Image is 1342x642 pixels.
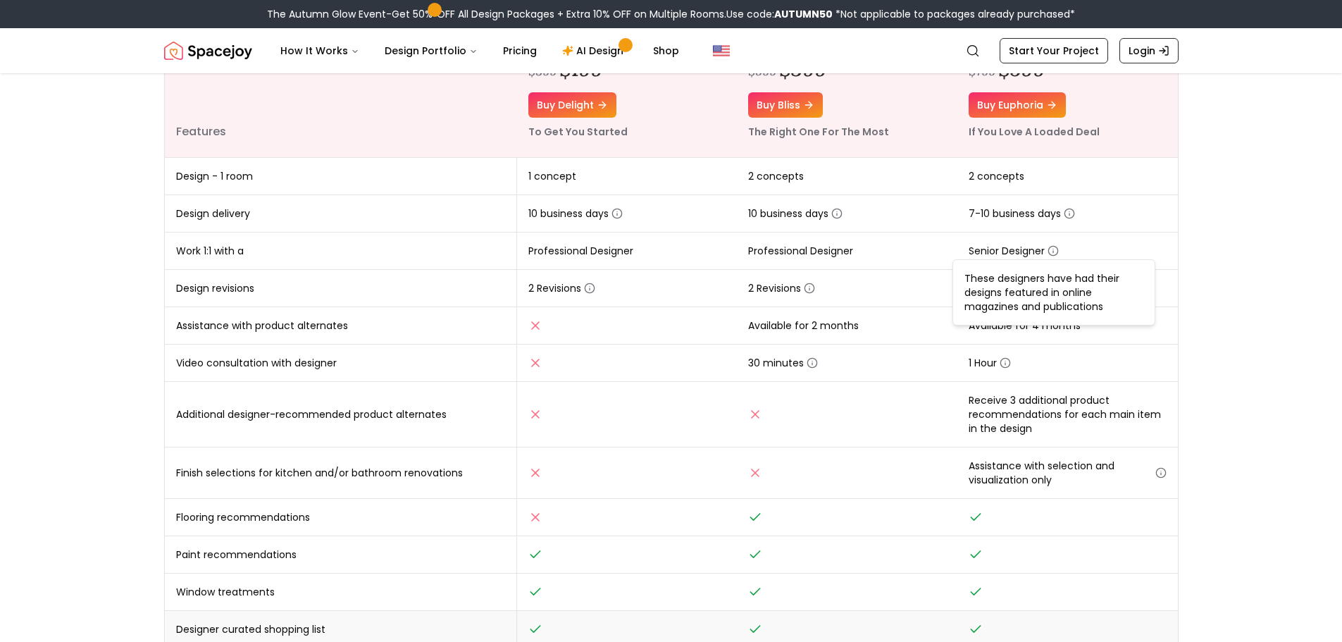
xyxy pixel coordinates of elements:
small: If You Love A Loaded Deal [969,125,1100,139]
button: Design Portfolio [373,37,489,65]
td: Available for 2 months [737,307,957,345]
td: Video consultation with designer [165,345,517,382]
span: 7-10 business days [969,206,1075,221]
td: Work 1:1 with a [165,233,517,270]
small: The Right One For The Most [748,125,889,139]
span: Senior Designer [969,244,1059,258]
a: Start Your Project [1000,38,1108,63]
td: Design - 1 room [165,158,517,195]
td: Paint recommendations [165,536,517,574]
a: Login [1119,38,1179,63]
span: Professional Designer [528,244,633,258]
a: AI Design [551,37,639,65]
a: Pricing [492,37,548,65]
div: The Autumn Glow Event-Get 50% OFF All Design Packages + Extra 10% OFF on Multiple Rooms. [267,7,1075,21]
span: 30 minutes [748,356,818,370]
b: AUTUMN50 [774,7,833,21]
td: Design delivery [165,195,517,233]
span: 2 Revisions [748,281,815,295]
button: How It Works [269,37,371,65]
span: 2 Revisions [528,281,595,295]
span: 2 concepts [748,169,804,183]
span: 1 Hour [969,356,1011,370]
span: *Not applicable to packages already purchased* [833,7,1075,21]
img: United States [713,42,730,59]
a: Spacejoy [164,37,252,65]
td: Window treatments [165,574,517,611]
nav: Global [164,28,1179,73]
span: 2 concepts [969,169,1024,183]
nav: Main [269,37,690,65]
div: These designers have had their designs featured in online magazines and publications [952,259,1155,326]
a: Buy euphoria [969,92,1066,118]
td: Design revisions [165,270,517,307]
td: Available for 4 months [957,307,1178,345]
span: 10 business days [748,206,843,221]
td: Receive 3 additional product recommendations for each main item in the design [957,382,1178,447]
a: Buy bliss [748,92,823,118]
td: Assistance with product alternates [165,307,517,345]
span: Use code: [726,7,833,21]
td: Flooring recommendations [165,499,517,536]
td: Additional designer-recommended product alternates [165,382,517,447]
a: Shop [642,37,690,65]
span: Assistance with selection and visualization only [969,459,1167,487]
img: Spacejoy Logo [164,37,252,65]
th: Features [165,19,517,158]
a: Buy delight [528,92,616,118]
span: 1 concept [528,169,576,183]
td: Finish selections for kitchen and/or bathroom renovations [165,447,517,499]
small: To Get You Started [528,125,628,139]
span: 10 business days [528,206,623,221]
span: Professional Designer [748,244,853,258]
